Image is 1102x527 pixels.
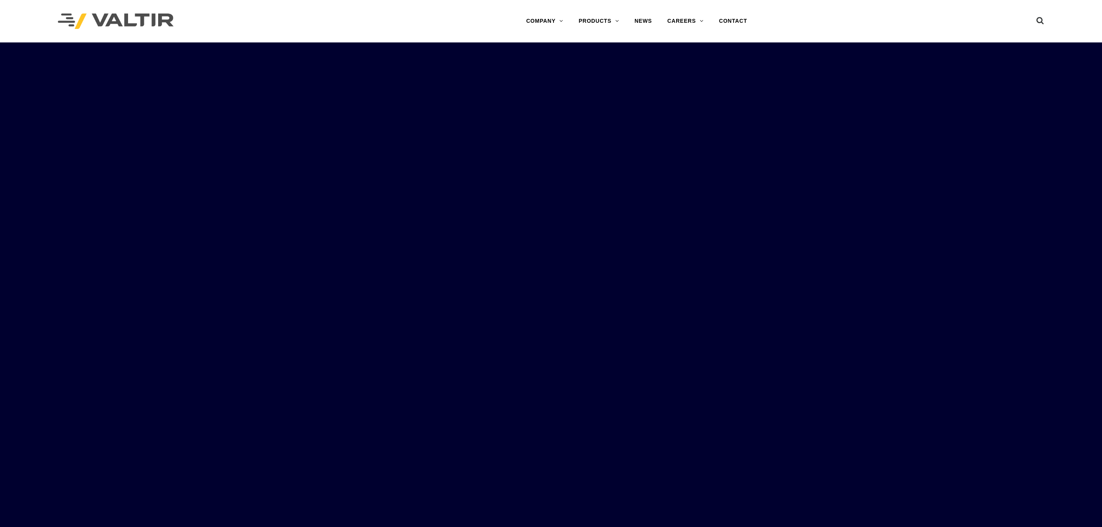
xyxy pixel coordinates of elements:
a: PRODUCTS [571,14,627,29]
a: NEWS [627,14,660,29]
img: Valtir [58,14,174,29]
a: CAREERS [660,14,711,29]
a: COMPANY [518,14,571,29]
a: CONTACT [711,14,755,29]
